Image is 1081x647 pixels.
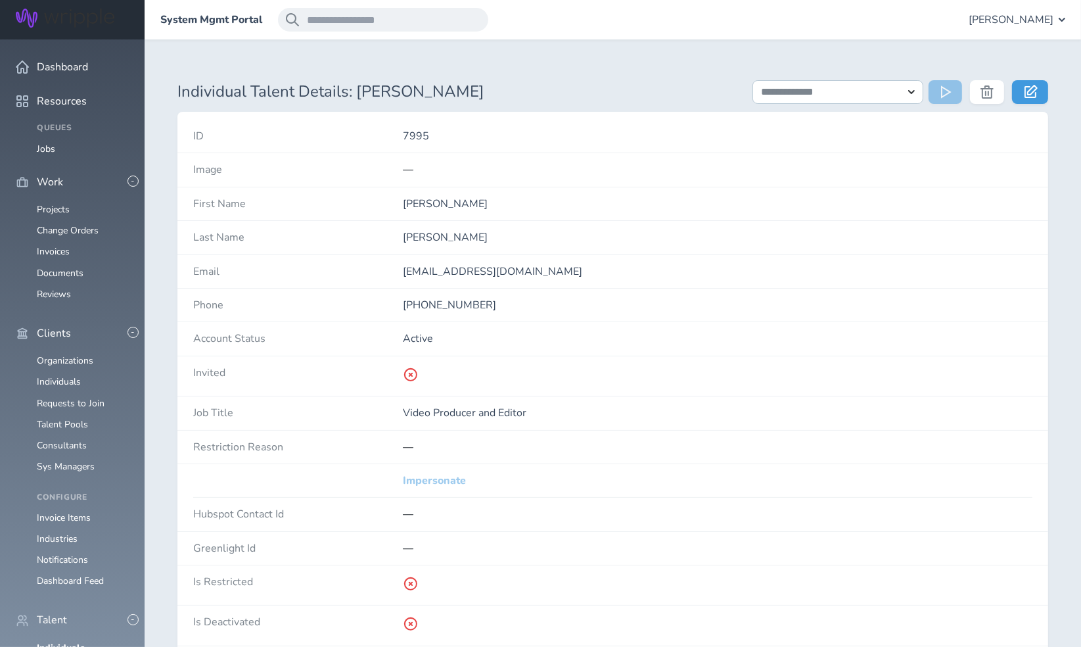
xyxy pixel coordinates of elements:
span: Talent [37,614,67,626]
h4: Invited [193,367,403,379]
h4: Restriction Reason [193,441,403,453]
span: — [403,162,413,177]
a: Edit [1012,80,1048,104]
a: Invoices [37,245,70,258]
h4: Queues [37,124,129,133]
h4: Hubspot Contact Id [193,508,403,520]
p: 7995 [403,130,1032,142]
span: Work [37,176,63,188]
h1: Individual Talent Details: [PERSON_NAME] [177,83,737,101]
h4: Greenlight Id [193,542,403,554]
p: [PHONE_NUMBER] [403,299,1032,311]
a: Sys Managers [37,460,95,473]
a: Organizations [37,354,93,367]
span: Dashboard [37,61,88,73]
a: Talent Pools [37,418,88,431]
button: - [127,176,139,187]
h4: Image [193,164,403,176]
a: Dashboard Feed [37,575,104,587]
a: Impersonate [403,475,466,487]
p: [PERSON_NAME] [403,198,1032,210]
a: Invoice Items [37,512,91,524]
p: — [403,542,1032,554]
button: [PERSON_NAME] [969,8,1065,32]
span: Resources [37,95,87,107]
a: Documents [37,267,83,279]
button: Delete [970,80,1004,104]
h4: Is Deactivated [193,616,403,628]
p: — [403,508,1032,520]
a: Individuals [37,375,81,388]
a: Change Orders [37,224,99,237]
a: Requests to Join [37,397,104,410]
p: [PERSON_NAME] [403,231,1032,243]
a: Industries [37,533,78,545]
h4: ID [193,130,403,142]
h4: Job Title [193,407,403,419]
h4: First Name [193,198,403,210]
div: — [403,441,1032,453]
a: Projects [37,203,70,216]
h4: Phone [193,299,403,311]
h4: Configure [37,493,129,502]
button: - [127,327,139,338]
button: - [127,614,139,625]
a: Consultants [37,439,87,452]
a: Notifications [37,554,88,566]
img: Wripple [16,9,114,28]
span: Clients [37,327,71,339]
a: Reviews [37,288,71,300]
h4: Is Restricted [193,576,403,588]
span: [PERSON_NAME] [969,14,1053,26]
h4: Account Status [193,333,403,345]
h4: Email [193,266,403,277]
p: Active [403,333,1032,345]
a: System Mgmt Portal [160,14,262,26]
h4: Last Name [193,231,403,243]
p: Video Producer and Editor [403,407,1032,419]
a: Jobs [37,143,55,155]
p: [EMAIL_ADDRESS][DOMAIN_NAME] [403,266,1032,277]
button: Run Action [929,80,962,104]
